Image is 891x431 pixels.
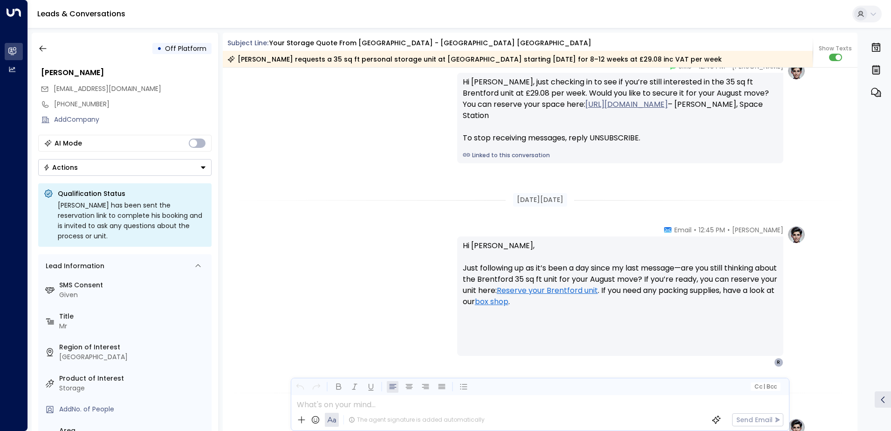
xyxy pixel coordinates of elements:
span: [PERSON_NAME] [732,225,783,235]
span: [EMAIL_ADDRESS][DOMAIN_NAME] [54,84,161,93]
img: profile-logo.png [787,225,806,244]
p: Hi [PERSON_NAME], Just following up as it’s been a day since my last message—are you still thinki... [463,240,778,319]
a: box shop [475,296,508,307]
div: [GEOGRAPHIC_DATA] [59,352,208,362]
div: Hi [PERSON_NAME], just checking in to see if you’re still interested in the 35 sq ft Brentford un... [463,76,778,144]
div: R [774,358,783,367]
button: Cc|Bcc [750,382,780,391]
div: AddCompany [54,115,212,125]
div: Lead Information [42,261,104,271]
div: Storage [59,383,208,393]
span: Email [674,225,692,235]
label: Title [59,312,208,321]
div: [PHONE_NUMBER] [54,99,212,109]
label: SMS Consent [59,280,208,290]
a: [URL][DOMAIN_NAME] [585,99,668,110]
span: • [727,225,730,235]
p: Qualification Status [58,189,206,198]
a: Leads & Conversations [37,8,125,19]
img: profile-logo.png [787,62,806,80]
div: AddNo. of People [59,404,208,414]
div: Your storage quote from [GEOGRAPHIC_DATA] - [GEOGRAPHIC_DATA] [GEOGRAPHIC_DATA] [269,38,591,48]
a: Reserve your Brentford unit [497,285,598,296]
span: • [694,225,696,235]
div: [PERSON_NAME] has been sent the reservation link to complete his booking and is invited to ask an... [58,200,206,241]
div: • [157,40,162,57]
button: Actions [38,159,212,176]
span: rohan_no1@hotmail.com [54,84,161,94]
span: Subject Line: [227,38,268,48]
span: Cc Bcc [754,383,776,390]
div: Given [59,290,208,300]
a: Linked to this conversation [463,151,778,160]
div: AI Mode [55,139,82,148]
div: Mr [59,321,208,331]
div: Button group with a nested menu [38,159,212,176]
div: [DATE][DATE] [513,193,567,207]
div: The agent signature is added automatically [349,416,485,424]
div: [PERSON_NAME] requests a 35 sq ft personal storage unit at [GEOGRAPHIC_DATA] starting [DATE] for ... [227,55,722,64]
button: Undo [294,381,306,393]
span: Show Texts [819,44,852,53]
label: Region of Interest [59,342,208,352]
div: Actions [43,163,78,172]
label: Product of Interest [59,374,208,383]
div: [PERSON_NAME] [41,67,212,78]
span: Off Platform [165,44,206,53]
span: | [763,383,765,390]
button: Redo [310,381,322,393]
span: 12:45 PM [699,225,725,235]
